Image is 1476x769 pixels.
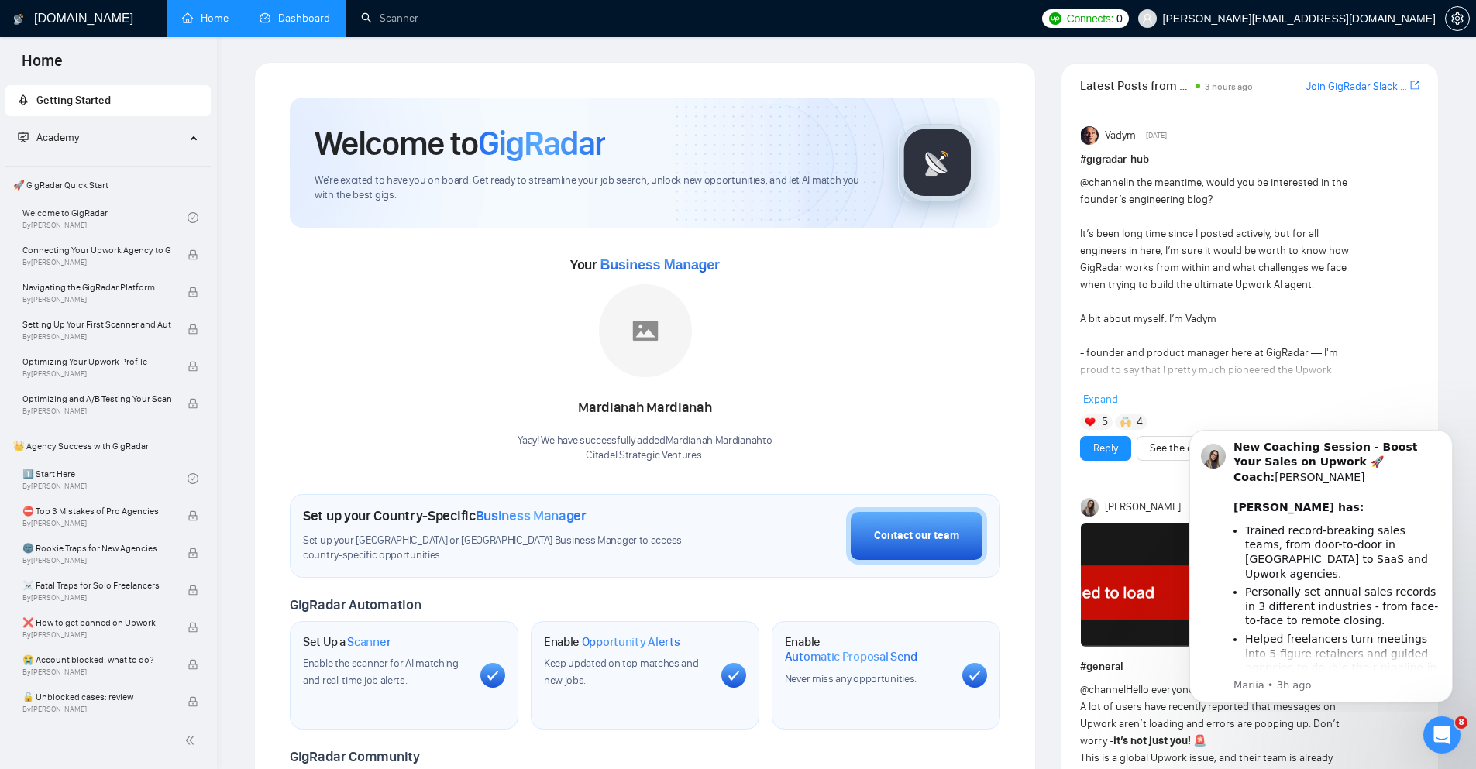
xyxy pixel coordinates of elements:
[22,541,171,556] span: 🌚 Rookie Traps for New Agencies
[188,548,198,558] span: lock
[570,256,720,273] span: Your
[1446,12,1469,25] span: setting
[1120,417,1131,427] img: 🙌
[303,657,459,687] span: Enable the scanner for AI matching and real-time job alerts.
[18,131,79,144] span: Academy
[22,258,171,267] span: By [PERSON_NAME]
[188,287,198,297] span: lock
[599,284,692,377] img: placeholder.png
[188,361,198,372] span: lock
[22,705,171,714] span: By [PERSON_NAME]
[478,122,605,164] span: GigRadar
[1166,416,1476,712] iframe: Intercom notifications message
[22,689,171,705] span: 🔓 Unblocked cases: review
[1116,10,1123,27] span: 0
[899,124,976,201] img: gigradar-logo.png
[303,634,391,650] h1: Set Up a
[7,431,209,462] span: 👑 Agency Success with GigRadar
[1081,498,1099,517] img: Mariia Heshka
[22,201,188,235] a: Welcome to GigRadarBy[PERSON_NAME]
[1105,499,1181,516] span: [PERSON_NAME]
[1137,436,1231,461] button: See the details
[22,391,171,407] span: Optimizing and A/B Testing Your Scanner for Better Results
[7,170,209,201] span: 🚀 GigRadar Quick Start
[290,596,421,613] span: GigRadar Automation
[18,94,29,105] span: rocket
[476,507,587,524] span: Business Manager
[846,507,987,565] button: Contact our team
[303,534,714,563] span: Set up your [GEOGRAPHIC_DATA] or [GEOGRAPHIC_DATA] Business Manager to access country-specific op...
[22,652,171,668] span: 😭 Account blocked: what to do?
[1410,78,1419,93] a: export
[188,510,198,521] span: lock
[188,212,198,223] span: check-circle
[22,295,171,304] span: By [PERSON_NAME]
[188,473,198,484] span: check-circle
[1445,6,1470,31] button: setting
[22,503,171,519] span: ⛔ Top 3 Mistakes of Pro Agencies
[1080,436,1131,461] button: Reply
[22,556,171,565] span: By [PERSON_NAME]
[188,696,198,707] span: lock
[13,7,24,32] img: logo
[22,280,171,295] span: Navigating the GigRadar Platform
[1113,734,1191,747] strong: it’s not just you!
[785,672,917,685] span: Never miss any opportunities.
[1146,129,1167,142] span: [DATE]
[22,407,171,416] span: By [PERSON_NAME]
[315,173,873,203] span: We're excited to have you on board. Get ready to streamline your job search, unlock new opportuni...
[1105,127,1136,144] span: Vadym
[182,12,229,25] a: homeHome
[582,634,680,650] span: Opportunity Alerts
[1081,523,1267,647] img: F09H8D2MRBR-Screenshot%202025-09-29%20at%2014.54.13.png
[600,257,719,273] span: Business Manager
[9,50,75,82] span: Home
[315,122,605,164] h1: Welcome to
[260,12,330,25] a: dashboardDashboard
[1067,10,1113,27] span: Connects:
[1142,13,1153,24] span: user
[22,317,171,332] span: Setting Up Your First Scanner and Auto-Bidder
[544,634,680,650] h1: Enable
[22,593,171,602] span: By [PERSON_NAME]
[22,332,171,342] span: By [PERSON_NAME]
[1205,81,1253,92] span: 3 hours ago
[303,507,587,524] h1: Set up your Country-Specific
[1193,734,1206,747] span: 🚨
[22,615,171,630] span: ❌ How to get banned on Upwork
[22,242,171,258] span: Connecting Your Upwork Agency to GigRadar
[188,622,198,633] span: lock
[36,94,111,107] span: Getting Started
[785,634,950,664] h1: Enable
[1080,683,1126,696] span: @channel
[22,668,171,677] span: By [PERSON_NAME]
[1410,79,1419,91] span: export
[290,748,420,765] span: GigRadar Community
[188,398,198,409] span: lock
[22,369,171,379] span: By [PERSON_NAME]
[1093,440,1118,457] a: Reply
[22,630,171,640] span: By [PERSON_NAME]
[361,12,418,25] a: searchScanner
[1080,76,1191,95] span: Latest Posts from the GigRadar Community
[22,354,171,369] span: Optimizing Your Upwork Profile
[188,659,198,670] span: lock
[22,462,188,496] a: 1️⃣ Start HereBy[PERSON_NAME]
[22,578,171,593] span: ☠️ Fatal Traps for Solo Freelancers
[18,132,29,142] span: fund-projection-screen
[188,324,198,335] span: lock
[188,585,198,596] span: lock
[1306,78,1407,95] a: Join GigRadar Slack Community
[1455,716,1467,729] span: 8
[1445,12,1470,25] a: setting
